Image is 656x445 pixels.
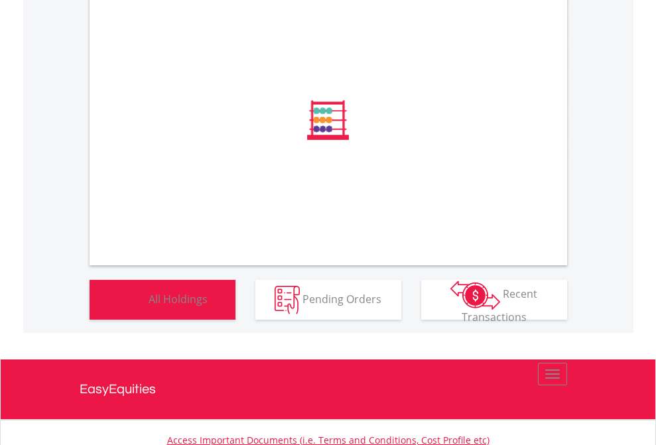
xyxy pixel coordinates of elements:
span: All Holdings [149,291,208,306]
button: All Holdings [90,280,235,320]
button: Pending Orders [255,280,401,320]
a: EasyEquities [80,359,577,419]
span: Pending Orders [302,291,381,306]
img: transactions-zar-wht.png [450,281,500,310]
img: holdings-wht.png [117,286,146,314]
img: pending_instructions-wht.png [275,286,300,314]
button: Recent Transactions [421,280,567,320]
